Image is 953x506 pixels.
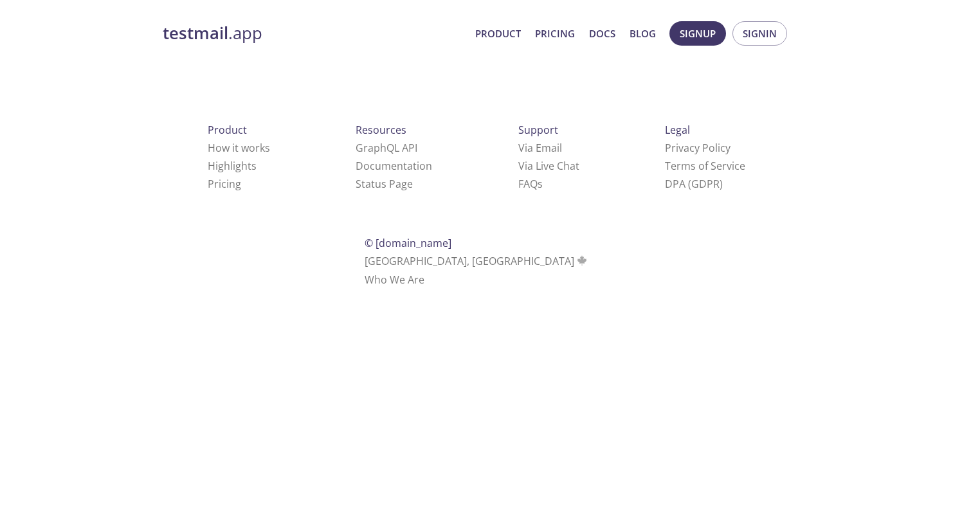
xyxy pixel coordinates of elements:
a: DPA (GDPR) [665,177,723,191]
a: Highlights [208,159,257,173]
button: Signup [669,21,726,46]
span: © [DOMAIN_NAME] [365,236,451,250]
a: Via Email [518,141,562,155]
span: Legal [665,123,690,137]
span: [GEOGRAPHIC_DATA], [GEOGRAPHIC_DATA] [365,254,589,268]
span: Signup [680,25,716,42]
a: Pricing [535,25,575,42]
a: Product [475,25,521,42]
a: FAQ [518,177,543,191]
a: Status Page [356,177,413,191]
strong: testmail [163,22,228,44]
span: s [538,177,543,191]
span: Product [208,123,247,137]
a: Pricing [208,177,241,191]
span: Resources [356,123,406,137]
span: Signin [743,25,777,42]
a: GraphQL API [356,141,417,155]
a: Who We Are [365,273,424,287]
button: Signin [732,21,787,46]
a: Privacy Policy [665,141,731,155]
a: testmail.app [163,23,465,44]
a: Documentation [356,159,432,173]
a: Terms of Service [665,159,745,173]
span: Support [518,123,558,137]
a: Blog [630,25,656,42]
a: Via Live Chat [518,159,579,173]
a: How it works [208,141,270,155]
a: Docs [589,25,615,42]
